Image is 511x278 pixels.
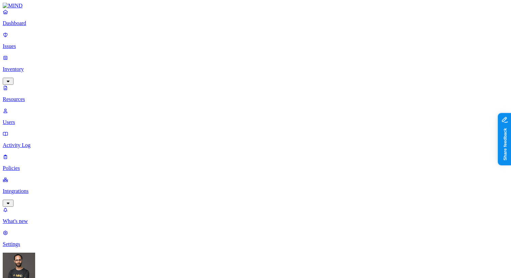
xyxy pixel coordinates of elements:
p: Users [3,119,508,125]
p: Resources [3,96,508,102]
a: Policies [3,154,508,171]
a: Users [3,108,508,125]
p: Dashboard [3,20,508,26]
a: MIND [3,3,508,9]
p: Integrations [3,188,508,194]
a: Inventory [3,55,508,84]
a: Resources [3,85,508,102]
img: MIND [3,3,23,9]
p: Issues [3,43,508,49]
a: Activity Log [3,131,508,148]
p: Settings [3,241,508,247]
a: Dashboard [3,9,508,26]
p: Activity Log [3,142,508,148]
a: Issues [3,32,508,49]
a: Integrations [3,177,508,206]
a: Settings [3,230,508,247]
a: What's new [3,207,508,224]
p: Policies [3,165,508,171]
p: What's new [3,218,508,224]
p: Inventory [3,66,508,72]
